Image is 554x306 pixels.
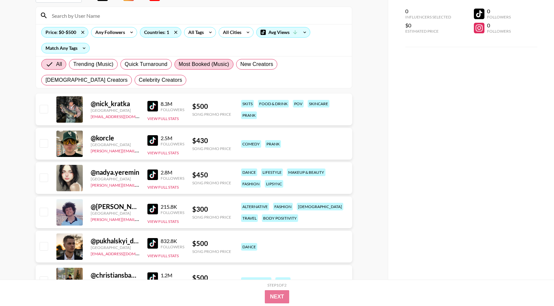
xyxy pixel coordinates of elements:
div: 1.2M [161,272,184,279]
div: fashion [241,180,261,188]
a: [PERSON_NAME][EMAIL_ADDRESS][DOMAIN_NAME] [91,216,188,222]
div: Any Followers [91,27,126,37]
div: $ 500 [192,274,231,282]
img: TikTok [147,272,158,283]
div: 2.8M [161,169,184,176]
div: $ 430 [192,137,231,145]
img: TikTok [147,204,158,214]
div: 832.8K [161,238,184,244]
div: Song Promo Price [192,249,231,254]
div: Match Any Tags [42,43,89,53]
div: @ pukhalskyi_dance [91,237,139,245]
div: @ korcle [91,134,139,142]
div: [GEOGRAPHIC_DATA] [91,211,139,216]
div: $ 300 [192,205,231,213]
div: Influencers Selected [405,15,451,19]
button: View Full Stats [147,150,179,155]
div: [GEOGRAPHIC_DATA] [91,108,139,113]
div: Followers [161,279,184,284]
div: 215.8K [161,203,184,210]
a: [EMAIL_ADDRESS][DOMAIN_NAME] [91,250,157,256]
div: dance [241,168,257,176]
span: Most Booked (Music) [179,60,229,68]
input: Search by User Name [48,10,348,21]
div: $ 450 [192,171,231,179]
div: Followers [161,244,184,249]
div: Followers [161,176,184,181]
div: 8.3M [161,101,184,107]
div: Followers [487,15,511,19]
button: Next [265,290,290,303]
div: prank [265,140,281,148]
div: All Tags [184,27,205,37]
div: lifestyle [261,168,283,176]
button: View Full Stats [147,253,179,258]
div: comedy [241,140,261,148]
div: [DEMOGRAPHIC_DATA] [297,203,343,210]
div: 2.5M [161,135,184,141]
div: [GEOGRAPHIC_DATA] [91,142,139,147]
div: Followers [161,141,184,146]
div: relationship [241,277,271,285]
a: [PERSON_NAME][EMAIL_ADDRESS][DOMAIN_NAME] [91,181,188,188]
div: [GEOGRAPHIC_DATA] [91,279,139,284]
div: Followers [161,210,184,215]
div: Step 1 of 2 [267,283,287,288]
div: 0 [405,8,451,15]
div: 0 [487,22,511,29]
div: [GEOGRAPHIC_DATA] [91,176,139,181]
div: Song Promo Price [192,215,231,220]
a: [EMAIL_ADDRESS][DOMAIN_NAME] [91,113,157,119]
div: $ 500 [192,102,231,110]
div: $ 500 [192,239,231,248]
div: All Cities [219,27,243,37]
div: food & drink [258,100,289,107]
div: Avg Views [257,27,310,37]
div: pov [293,100,304,107]
div: travel [241,214,258,222]
span: New Creators [240,60,273,68]
div: body positivity [262,214,298,222]
div: Song Promo Price [192,180,231,185]
a: [PERSON_NAME][EMAIL_ADDRESS][DOMAIN_NAME] [91,147,188,153]
div: makeup & beauty [287,168,325,176]
div: @ nadya.yeremin [91,168,139,176]
div: Song Promo Price [192,146,231,151]
div: Followers [487,29,511,34]
div: fashion [273,203,293,210]
div: Estimated Price [405,29,451,34]
div: Song Promo Price [192,112,231,117]
div: $0 [405,22,451,29]
div: Price: $0-$500 [42,27,88,37]
div: skincare [308,100,329,107]
div: @ christiansbanned [91,271,139,279]
div: sport [275,277,291,285]
img: TikTok [147,101,158,111]
div: Followers [161,107,184,112]
button: View Full Stats [147,116,179,121]
div: dance [241,243,257,251]
button: View Full Stats [147,185,179,190]
button: View Full Stats [147,219,179,224]
div: @ nick_kratka [91,100,139,108]
span: Trending (Music) [73,60,113,68]
img: TikTok [147,169,158,180]
div: lipsync [265,180,283,188]
span: [DEMOGRAPHIC_DATA] Creators [46,76,128,84]
div: skits [241,100,254,107]
span: Celebrity Creators [139,76,182,84]
div: alternative [241,203,269,210]
div: @ [PERSON_NAME].[PERSON_NAME] [91,202,139,211]
div: Countries: 1 [140,27,181,37]
img: TikTok [147,135,158,146]
span: Quick Turnaround [125,60,168,68]
div: [GEOGRAPHIC_DATA] [91,245,139,250]
span: All [56,60,62,68]
img: TikTok [147,238,158,249]
div: 0 [487,8,511,15]
div: prank [241,111,257,119]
